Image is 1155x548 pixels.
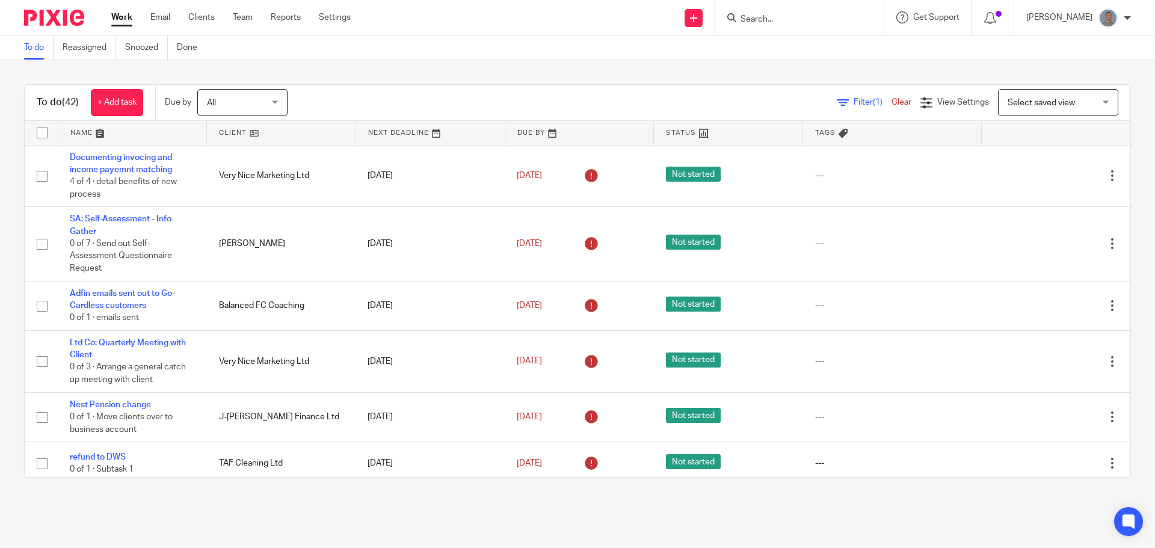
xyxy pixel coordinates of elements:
[815,411,970,423] div: ---
[356,145,505,207] td: [DATE]
[70,363,186,384] span: 0 of 3 · Arrange a general catch up meeting with client
[517,357,542,366] span: [DATE]
[892,98,911,106] a: Clear
[815,356,970,368] div: ---
[70,289,175,310] a: Adfin emails sent out to Go-Cardless customers
[233,11,253,23] a: Team
[91,89,143,116] a: + Add task
[24,36,54,60] a: To do
[319,11,351,23] a: Settings
[70,339,186,359] a: Ltd Co: Quarterly Meeting with Client
[207,442,356,485] td: TAF Cleaning Ltd
[207,330,356,392] td: Very Nice Marketing Ltd
[70,401,151,409] a: Nest Pension change
[150,11,170,23] a: Email
[517,171,542,180] span: [DATE]
[70,239,172,272] span: 0 of 7 · Send out Self-Assessment Questionnaire Request
[356,281,505,330] td: [DATE]
[356,207,505,281] td: [DATE]
[854,98,892,106] span: Filter
[165,96,191,108] p: Due by
[873,98,882,106] span: (1)
[1008,99,1075,107] span: Select saved view
[356,442,505,485] td: [DATE]
[815,238,970,250] div: ---
[517,239,542,248] span: [DATE]
[666,167,721,182] span: Not started
[207,99,216,107] span: All
[63,36,116,60] a: Reassigned
[271,11,301,23] a: Reports
[111,11,132,23] a: Work
[207,392,356,442] td: J-[PERSON_NAME] Finance Ltd
[666,297,721,312] span: Not started
[517,413,542,421] span: [DATE]
[70,413,173,434] span: 0 of 1 · Move clients over to business account
[815,457,970,469] div: ---
[37,96,79,109] h1: To do
[177,36,206,60] a: Done
[356,330,505,392] td: [DATE]
[188,11,215,23] a: Clients
[207,145,356,207] td: Very Nice Marketing Ltd
[207,281,356,330] td: Balanced FC Coaching
[815,300,970,312] div: ---
[24,10,84,26] img: Pixie
[1026,11,1092,23] p: [PERSON_NAME]
[70,153,172,174] a: Documenting invocing and income payemnt matching
[913,13,959,22] span: Get Support
[937,98,989,106] span: View Settings
[815,170,970,182] div: ---
[517,459,542,467] span: [DATE]
[666,454,721,469] span: Not started
[666,408,721,423] span: Not started
[666,235,721,250] span: Not started
[70,215,171,235] a: SA: Self-Assessment - Info Gather
[70,465,134,473] span: 0 of 1 · Subtask 1
[70,177,177,199] span: 4 of 4 · detail benefits of new process
[815,129,836,136] span: Tags
[1098,8,1118,28] img: James%20Headshot.png
[356,392,505,442] td: [DATE]
[70,314,139,322] span: 0 of 1 · emails sent
[62,97,79,107] span: (42)
[739,14,848,25] input: Search
[207,207,356,281] td: [PERSON_NAME]
[125,36,168,60] a: Snoozed
[70,453,126,461] a: refund to DWS
[517,301,542,310] span: [DATE]
[666,353,721,368] span: Not started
